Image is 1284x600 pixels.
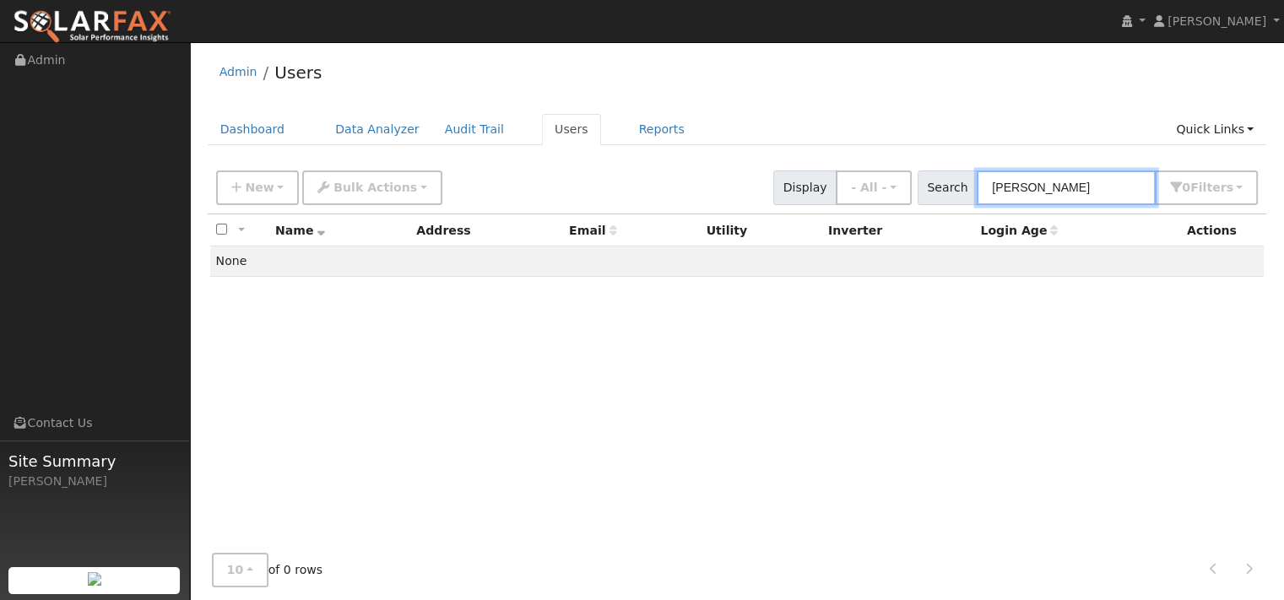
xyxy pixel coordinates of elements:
[333,181,417,194] span: Bulk Actions
[1226,181,1233,194] span: s
[828,222,968,240] div: Inverter
[212,553,268,587] button: 10
[1187,222,1258,240] div: Actions
[416,222,557,240] div: Address
[707,222,816,240] div: Utility
[569,224,616,237] span: Email
[432,114,517,145] a: Audit Trail
[245,181,274,194] span: New
[216,170,300,205] button: New
[274,62,322,83] a: Users
[8,450,181,473] span: Site Summary
[542,114,601,145] a: Users
[1163,114,1266,145] a: Quick Links
[1168,14,1266,28] span: [PERSON_NAME]
[210,246,1265,277] td: None
[227,563,244,576] span: 10
[88,572,101,586] img: retrieve
[1155,170,1258,205] button: 0Filters
[626,114,697,145] a: Reports
[302,170,442,205] button: Bulk Actions
[322,114,432,145] a: Data Analyzer
[219,65,257,78] a: Admin
[980,224,1058,237] span: Days since last login
[212,553,323,587] span: of 0 rows
[773,170,837,205] span: Display
[8,473,181,490] div: [PERSON_NAME]
[1190,181,1233,194] span: Filter
[13,9,171,45] img: SolarFax
[918,170,978,205] span: Search
[836,170,912,205] button: - All -
[208,114,298,145] a: Dashboard
[977,170,1156,205] input: Search
[275,224,325,237] span: Name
